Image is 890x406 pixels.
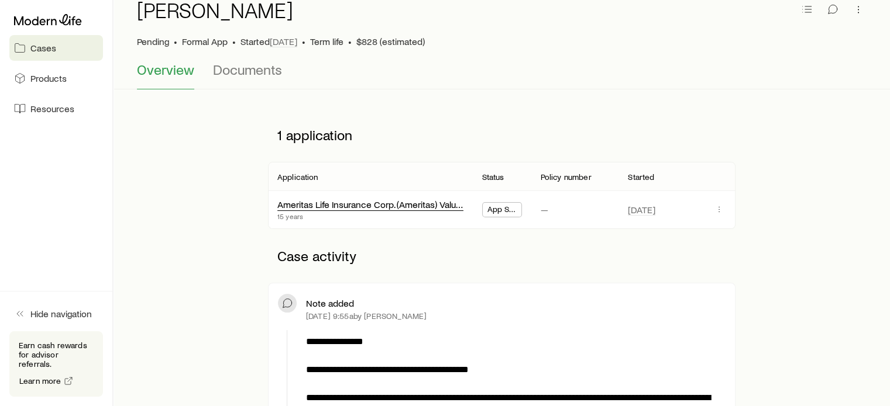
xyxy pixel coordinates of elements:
[306,311,427,321] p: [DATE] 9:55a by [PERSON_NAME]
[137,61,194,78] span: Overview
[30,72,67,84] span: Products
[30,103,74,114] span: Resources
[182,36,228,47] span: Formal App
[310,36,343,47] span: Term life
[30,42,56,54] span: Cases
[277,211,463,221] p: 15 years
[356,36,425,47] span: $828 (estimated)
[9,65,103,91] a: Products
[19,341,94,369] p: Earn cash rewards for advisor referrals.
[232,36,236,47] span: •
[628,172,654,182] p: Started
[240,36,297,47] p: Started
[348,36,352,47] span: •
[268,238,736,273] p: Case activity
[540,172,591,182] p: Policy number
[482,172,504,182] p: Status
[487,204,517,217] span: App Submitted
[174,36,177,47] span: •
[277,199,501,210] a: Ameritas Life Insurance Corp. (Ameritas) Value Plus Term
[30,308,92,320] span: Hide navigation
[277,199,463,211] div: Ameritas Life Insurance Corp. (Ameritas) Value Plus Term
[628,204,655,216] span: [DATE]
[302,36,305,47] span: •
[9,301,103,327] button: Hide navigation
[277,172,318,182] p: Application
[540,204,548,216] p: —
[137,61,867,89] div: Case details tabs
[268,117,736,152] p: 1 application
[9,35,103,61] a: Cases
[270,36,297,47] span: [DATE]
[306,297,354,309] p: Note added
[9,96,103,122] a: Resources
[213,61,282,78] span: Documents
[19,377,61,385] span: Learn more
[137,36,169,47] p: Pending
[9,331,103,397] div: Earn cash rewards for advisor referrals.Learn more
